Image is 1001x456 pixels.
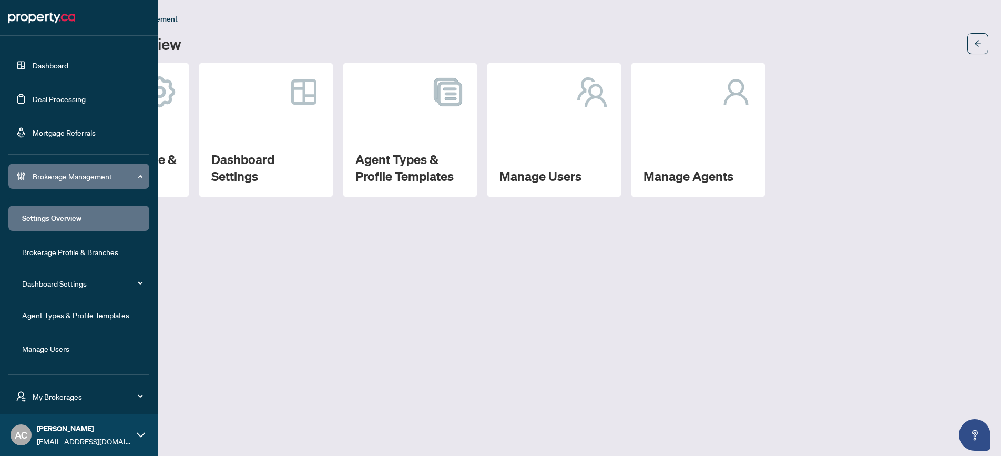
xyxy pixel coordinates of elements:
[33,94,86,104] a: Deal Processing
[33,128,96,137] a: Mortgage Referrals
[959,419,990,451] button: Open asap
[22,310,129,320] a: Agent Types & Profile Templates
[15,428,27,442] span: AC
[33,391,142,402] span: My Brokerages
[37,423,131,434] span: [PERSON_NAME]
[211,151,321,185] h2: Dashboard Settings
[22,279,87,288] a: Dashboard Settings
[974,40,982,47] span: arrow-left
[22,247,118,257] a: Brokerage Profile & Branches
[8,9,75,26] img: logo
[643,168,753,185] h2: Manage Agents
[37,435,131,447] span: [EMAIL_ADDRESS][DOMAIN_NAME]
[16,391,26,402] span: user-switch
[22,344,69,353] a: Manage Users
[355,151,465,185] h2: Agent Types & Profile Templates
[22,214,81,223] a: Settings Overview
[33,60,68,70] a: Dashboard
[33,170,142,182] span: Brokerage Management
[499,168,609,185] h2: Manage Users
